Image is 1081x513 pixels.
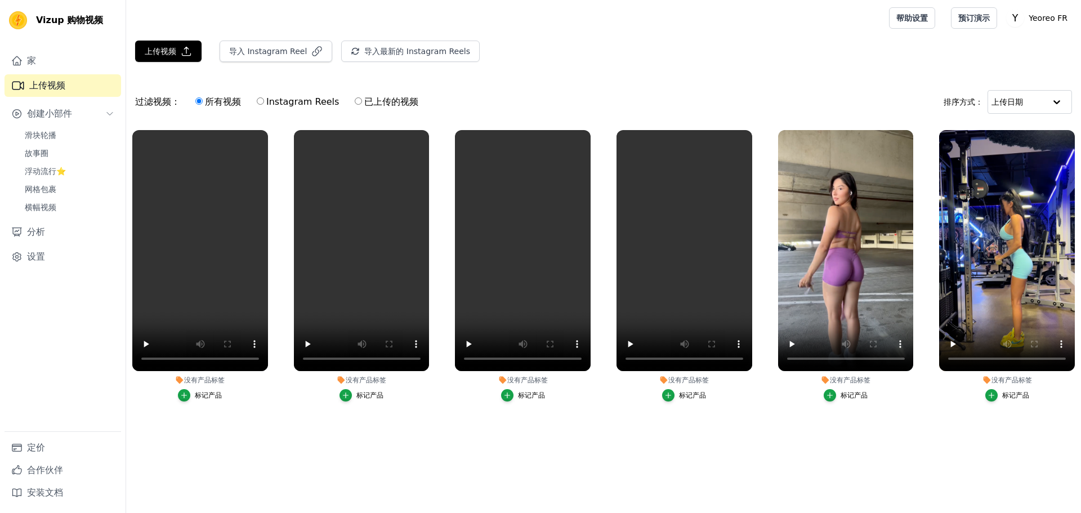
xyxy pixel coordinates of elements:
font: 没有产品标签 [184,376,225,384]
button: 标记产品 [824,389,868,402]
font: 合作伙伴 [27,465,63,475]
a: 故事圈 [18,145,121,161]
a: 预订演示 [951,7,997,29]
font: 家 [27,55,36,66]
button: 上传视频 [135,41,202,62]
font: 已上传的视频 [364,96,418,107]
font: 没有产品标签 [830,376,870,384]
font: 设置 [27,251,45,262]
button: 标记产品 [662,389,706,402]
font: 所有视频 [205,96,241,107]
font: 分析 [27,226,45,237]
font: 标记产品 [356,391,383,399]
img: Vizup [9,11,27,29]
text: Y [1012,12,1019,24]
button: 导入最新的 Instagram Reels [341,41,480,62]
a: 分析 [5,221,121,243]
font: Vizup 购物视频 [36,15,103,25]
button: 标记产品 [340,389,383,402]
font: 没有产品标签 [991,376,1032,384]
font: 故事圈 [25,149,48,158]
font: 安装文档 [27,487,63,498]
font: 标记产品 [841,391,868,399]
font: 导入 Instagram Reel [229,47,307,56]
a: 设置 [5,246,121,268]
font: Yeoreo FR [1029,14,1067,23]
font: 没有产品标签 [346,376,386,384]
a: 帮助设置 [889,7,935,29]
a: 网格包裹 [18,181,121,197]
a: 安装文档 [5,481,121,504]
font: 排序方式： [944,97,983,106]
font: 标记产品 [518,391,545,399]
a: 合作伙伴 [5,459,121,481]
a: 横幅视频 [18,199,121,215]
font: 没有产品标签 [507,376,548,384]
input: 所有视频 [195,97,203,105]
a: 家 [5,50,121,72]
font: 上传视频 [145,47,176,56]
a: 滑块轮播 [18,127,121,143]
button: 创建小部件 [5,102,121,125]
font: 创建小部件 [27,108,72,119]
button: 标记产品 [501,389,545,402]
button: 标记产品 [985,389,1029,402]
font: 滑块轮播 [25,131,56,140]
font: 帮助设置 [896,14,928,23]
a: 浮动流行⭐ [18,163,121,179]
font: Instagram Reels [266,96,339,107]
font: 标记产品 [195,391,222,399]
button: Y Yeoreo FR [1006,8,1072,28]
font: 标记产品 [1002,391,1029,399]
font: 上传视频 [29,80,65,91]
font: 预订演示 [958,14,990,23]
a: 上传视频 [5,74,121,97]
font: 过滤视频： [135,96,180,107]
input: Instagram Reels [257,97,264,105]
font: 标记产品 [679,391,706,399]
font: 横幅视频 [25,203,56,212]
font: 定价 [27,442,45,453]
button: 标记产品 [178,389,222,402]
font: 网格包裹 [25,185,56,194]
input: 已上传的视频 [355,97,362,105]
a: 定价 [5,436,121,459]
font: 浮动流行⭐ [25,167,66,176]
font: 导入最新的 Instagram Reels [364,47,470,56]
font: 没有产品标签 [668,376,709,384]
button: 导入 Instagram Reel [220,41,332,62]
